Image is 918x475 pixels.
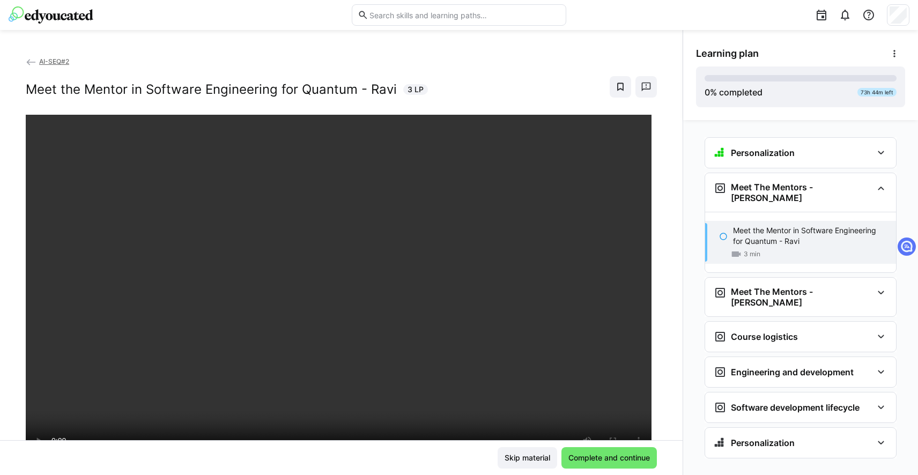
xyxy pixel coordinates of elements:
[857,88,897,97] div: 73h 44m left
[731,402,860,413] h3: Software development lifecycle
[561,447,657,469] button: Complete and continue
[731,331,798,342] h3: Course logistics
[567,452,652,463] span: Complete and continue
[39,57,69,65] span: AI-SEQ#2
[26,57,69,65] a: AI-SEQ#2
[498,447,557,469] button: Skip material
[705,87,710,98] span: 0
[705,86,762,99] div: % completed
[731,367,854,377] h3: Engineering and development
[733,225,887,247] p: Meet the Mentor in Software Engineering for Quantum - Ravi
[503,452,552,463] span: Skip material
[731,147,795,158] h3: Personalization
[696,48,759,60] span: Learning plan
[26,81,397,98] h2: Meet the Mentor in Software Engineering for Quantum - Ravi
[731,437,795,448] h3: Personalization
[731,286,872,308] h3: Meet The Mentors - [PERSON_NAME]
[731,182,872,203] h3: Meet The Mentors - [PERSON_NAME]
[368,10,560,20] input: Search skills and learning paths…
[408,84,424,95] span: 3 LP
[744,250,760,258] span: 3 min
